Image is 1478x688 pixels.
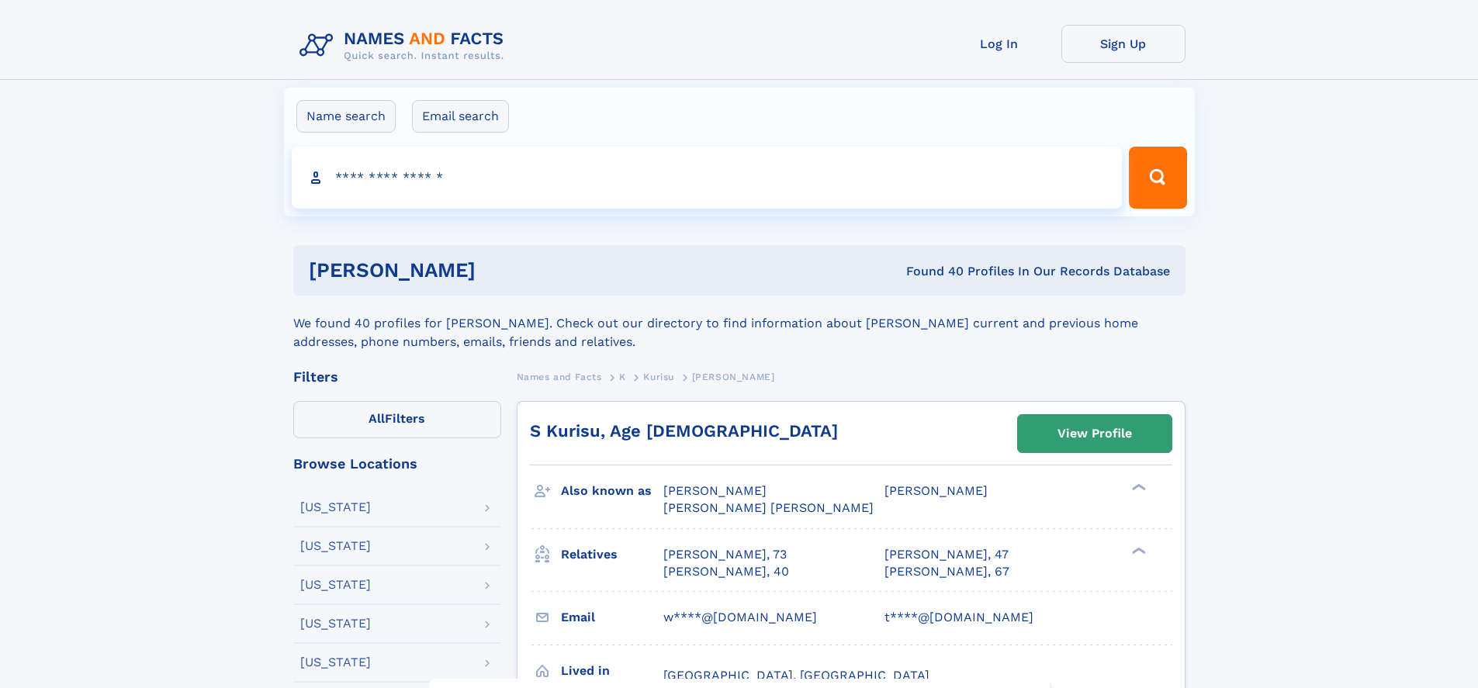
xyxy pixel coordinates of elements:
[643,372,674,382] span: Kurisu
[619,372,626,382] span: K
[663,668,929,683] span: [GEOGRAPHIC_DATA], [GEOGRAPHIC_DATA]
[530,421,838,441] a: S Kurisu, Age [DEMOGRAPHIC_DATA]
[300,656,371,669] div: [US_STATE]
[300,617,371,630] div: [US_STATE]
[369,411,385,426] span: All
[884,483,988,498] span: [PERSON_NAME]
[619,367,626,386] a: K
[884,546,1009,563] a: [PERSON_NAME], 47
[691,263,1170,280] div: Found 40 Profiles In Our Records Database
[517,367,602,386] a: Names and Facts
[937,25,1061,63] a: Log In
[663,546,787,563] a: [PERSON_NAME], 73
[1061,25,1186,63] a: Sign Up
[293,457,501,471] div: Browse Locations
[300,540,371,552] div: [US_STATE]
[663,483,767,498] span: [PERSON_NAME]
[300,579,371,591] div: [US_STATE]
[293,370,501,384] div: Filters
[292,147,1123,209] input: search input
[412,100,509,133] label: Email search
[1128,545,1147,555] div: ❯
[561,658,663,684] h3: Lived in
[293,296,1186,351] div: We found 40 profiles for [PERSON_NAME]. Check out our directory to find information about [PERSON...
[663,563,789,580] a: [PERSON_NAME], 40
[692,372,775,382] span: [PERSON_NAME]
[309,261,691,280] h1: [PERSON_NAME]
[561,541,663,568] h3: Relatives
[1018,415,1172,452] a: View Profile
[561,604,663,631] h3: Email
[296,100,396,133] label: Name search
[300,501,371,513] div: [US_STATE]
[884,563,1009,580] a: [PERSON_NAME], 67
[293,401,501,438] label: Filters
[663,500,874,515] span: [PERSON_NAME] [PERSON_NAME]
[1129,147,1186,209] button: Search Button
[643,367,674,386] a: Kurisu
[561,478,663,504] h3: Also known as
[293,25,517,67] img: Logo Names and Facts
[1057,416,1132,451] div: View Profile
[1128,482,1147,493] div: ❯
